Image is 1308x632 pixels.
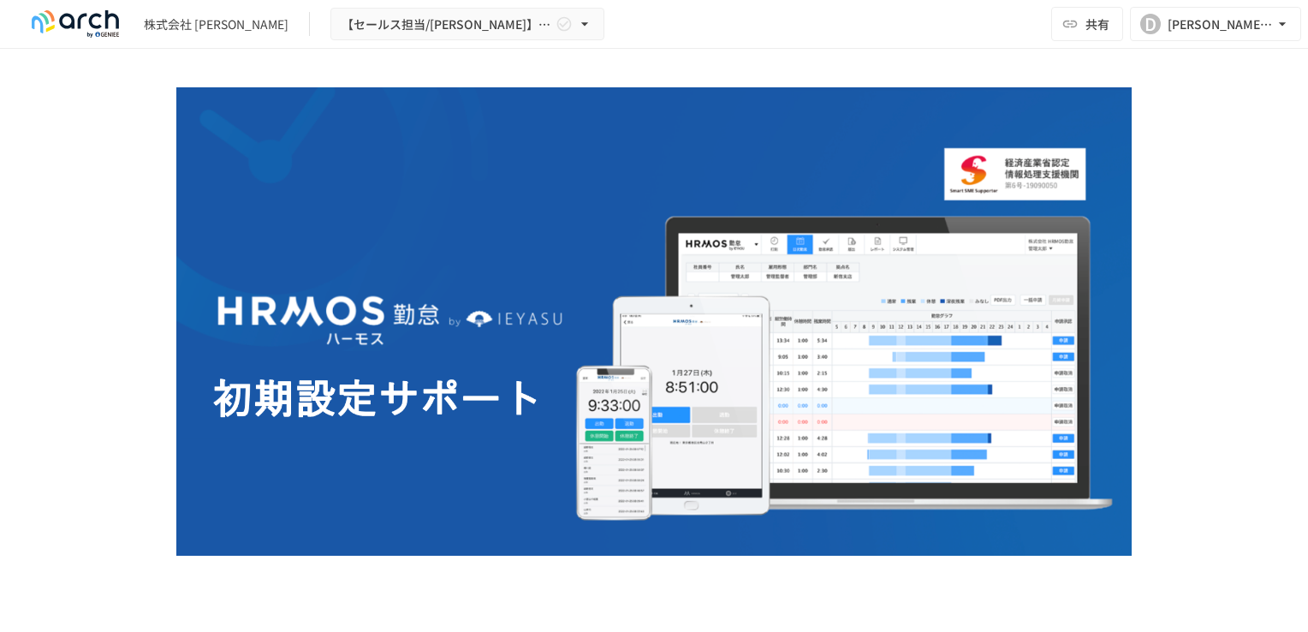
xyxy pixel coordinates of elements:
span: 共有 [1085,15,1109,33]
div: [PERSON_NAME][EMAIL_ADDRESS][DOMAIN_NAME] [1168,14,1274,35]
button: D[PERSON_NAME][EMAIL_ADDRESS][DOMAIN_NAME] [1130,7,1301,41]
div: 株式会社 [PERSON_NAME] [144,15,288,33]
img: logo-default@2x-9cf2c760.svg [21,10,130,38]
button: 共有 [1051,7,1123,41]
button: 【セールス担当/[PERSON_NAME]】株式会社 [PERSON_NAME]_初期設定サポート [330,8,604,41]
div: D [1140,14,1161,34]
span: 【セールス担当/[PERSON_NAME]】株式会社 [PERSON_NAME]_初期設定サポート [342,14,552,35]
img: GdztLVQAPnGLORo409ZpmnRQckwtTrMz8aHIKJZF2AQ [176,87,1132,556]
